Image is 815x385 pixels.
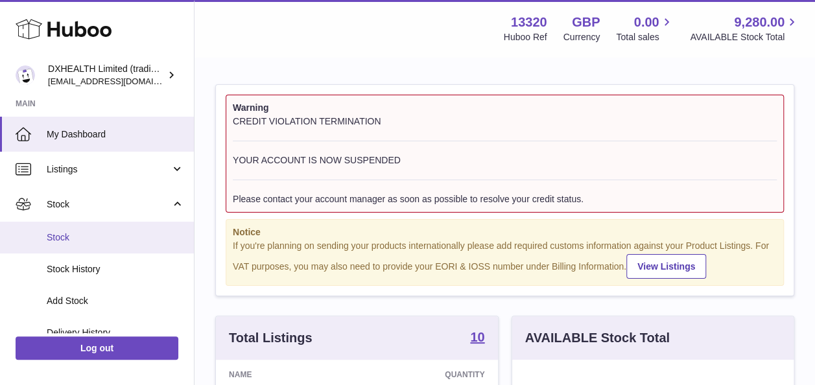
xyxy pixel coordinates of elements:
[229,329,313,347] h3: Total Listings
[690,14,799,43] a: 9,280.00 AVAILABLE Stock Total
[47,327,184,339] span: Delivery History
[47,198,171,211] span: Stock
[16,65,35,85] img: internalAdmin-13320@internal.huboo.com
[504,31,547,43] div: Huboo Ref
[690,31,799,43] span: AVAILABLE Stock Total
[525,329,670,347] h3: AVAILABLE Stock Total
[47,163,171,176] span: Listings
[511,14,547,31] strong: 13320
[16,336,178,360] a: Log out
[48,63,165,87] div: DXHEALTH Limited (trading as doxtor)
[233,115,777,205] div: CREDIT VIOLATION TERMINATION YOUR ACCOUNT IS NOW SUSPENDED Please contact your account manager as...
[47,231,184,244] span: Stock
[47,128,184,141] span: My Dashboard
[563,31,600,43] div: Currency
[47,295,184,307] span: Add Stock
[616,14,674,43] a: 0.00 Total sales
[634,14,659,31] span: 0.00
[470,331,484,346] a: 10
[233,102,777,114] strong: Warning
[470,331,484,344] strong: 10
[734,14,785,31] span: 9,280.00
[233,240,777,279] div: If you're planning on sending your products internationally please add required customs informati...
[48,76,191,86] span: [EMAIL_ADDRESS][DOMAIN_NAME]
[47,263,184,275] span: Stock History
[572,14,600,31] strong: GBP
[233,226,777,239] strong: Notice
[626,254,706,279] a: View Listings
[616,31,674,43] span: Total sales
